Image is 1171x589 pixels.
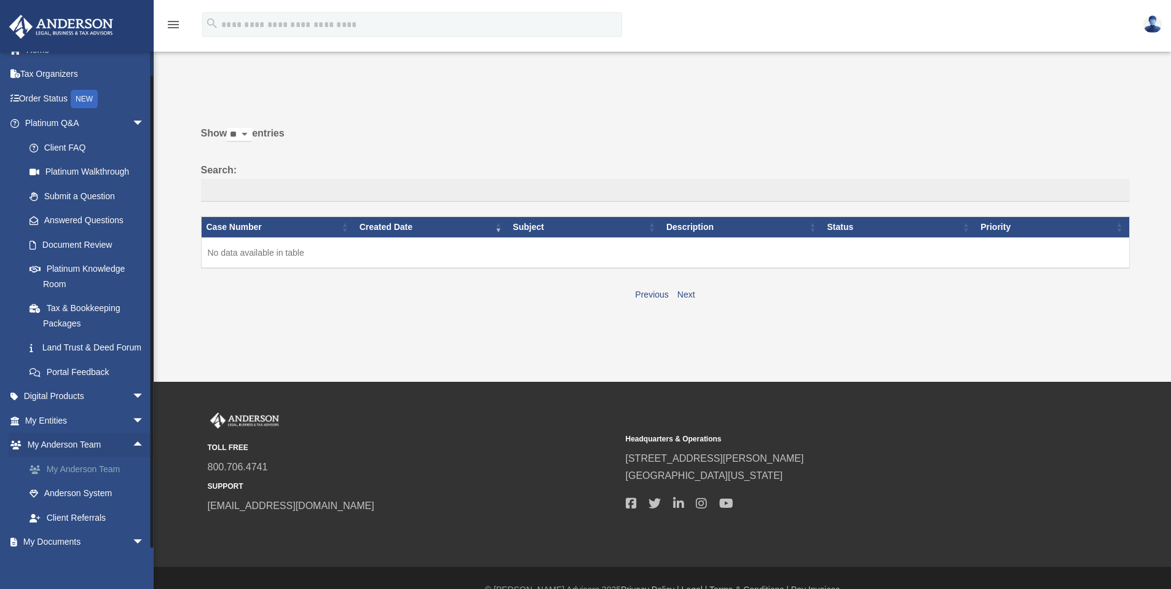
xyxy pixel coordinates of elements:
span: arrow_drop_down [132,111,157,136]
div: NEW [71,90,98,108]
a: [EMAIL_ADDRESS][DOMAIN_NAME] [208,500,374,511]
a: Client Referrals [17,505,163,530]
label: Show entries [201,125,1130,154]
th: Subject: activate to sort column ascending [508,217,661,238]
th: Case Number: activate to sort column ascending [201,217,355,238]
a: menu [166,22,181,32]
a: Answered Questions [17,208,151,233]
a: My Anderson Team [17,457,163,481]
a: Previous [635,290,668,299]
span: arrow_drop_down [132,408,157,433]
img: Anderson Advisors Platinum Portal [6,15,117,39]
a: My Documentsarrow_drop_down [9,530,163,555]
small: TOLL FREE [208,441,617,454]
a: Platinum Q&Aarrow_drop_down [9,111,157,136]
th: Created Date: activate to sort column ascending [355,217,508,238]
th: Priority: activate to sort column ascending [976,217,1129,238]
a: My Entitiesarrow_drop_down [9,408,163,433]
a: Client FAQ [17,135,157,160]
td: No data available in table [201,237,1129,268]
a: [GEOGRAPHIC_DATA][US_STATE] [626,470,783,481]
img: Anderson Advisors Platinum Portal [208,413,282,429]
th: Description: activate to sort column ascending [661,217,822,238]
span: arrow_drop_down [132,530,157,555]
a: Next [677,290,695,299]
small: Headquarters & Operations [626,433,1035,446]
a: Portal Feedback [17,360,157,384]
label: Search: [201,162,1130,202]
a: Platinum Walkthrough [17,160,157,184]
a: Order StatusNEW [9,86,163,111]
span: arrow_drop_up [132,433,157,458]
a: Submit a Question [17,184,157,208]
a: [STREET_ADDRESS][PERSON_NAME] [626,453,804,464]
i: menu [166,17,181,32]
a: Anderson System [17,481,163,506]
a: Land Trust & Deed Forum [17,336,157,360]
a: Platinum Knowledge Room [17,257,157,296]
a: Tax Organizers [9,62,163,87]
a: Digital Productsarrow_drop_down [9,384,163,409]
i: search [205,17,219,30]
span: arrow_drop_down [132,384,157,409]
a: Tax & Bookkeeping Packages [17,296,157,336]
a: Document Review [17,232,157,257]
input: Search: [201,179,1130,202]
a: 800.706.4741 [208,462,268,472]
select: Showentries [227,128,252,142]
th: Status: activate to sort column ascending [822,217,976,238]
img: User Pic [1143,15,1162,33]
a: My Anderson Teamarrow_drop_up [9,433,163,457]
small: SUPPORT [208,480,617,493]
